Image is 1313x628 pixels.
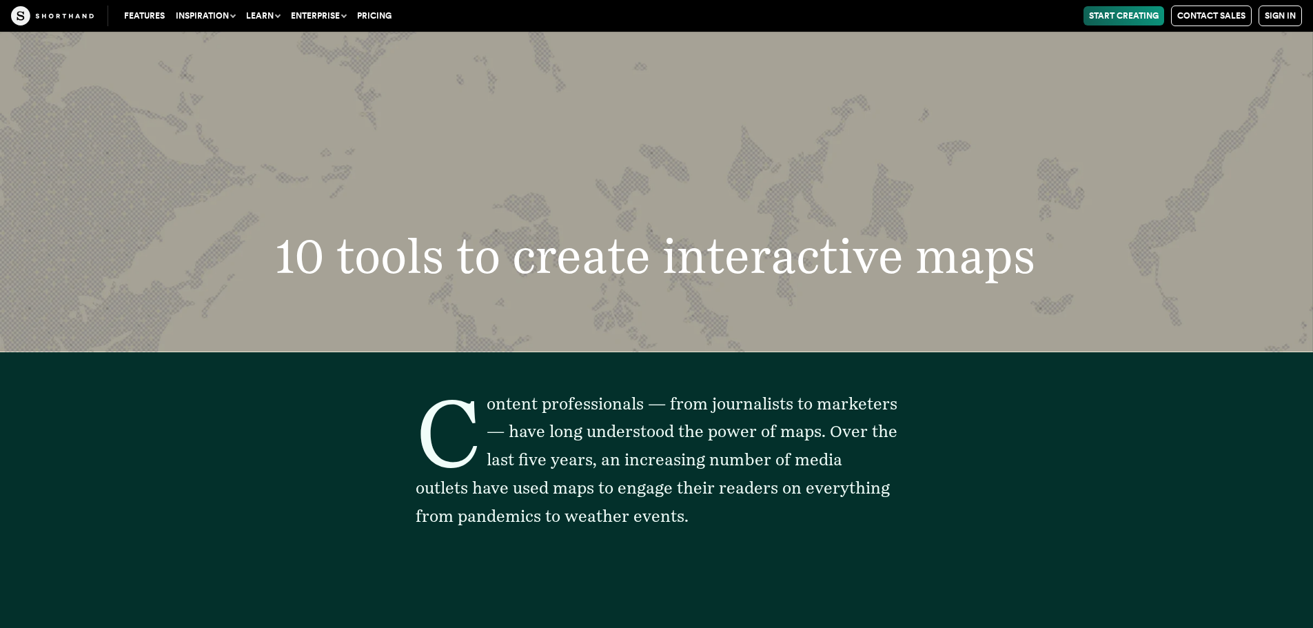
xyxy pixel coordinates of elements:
img: The Craft [11,6,94,26]
a: Sign in [1259,6,1302,26]
span: Content professionals — from journalists to marketers — have long understood the power of maps. O... [416,394,897,526]
a: Start Creating [1083,6,1164,26]
a: Features [119,6,170,26]
button: Learn [241,6,285,26]
a: Contact Sales [1171,6,1252,26]
button: Enterprise [285,6,352,26]
a: Pricing [352,6,397,26]
h1: 10 tools to create interactive maps [208,232,1104,281]
button: Inspiration [170,6,241,26]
